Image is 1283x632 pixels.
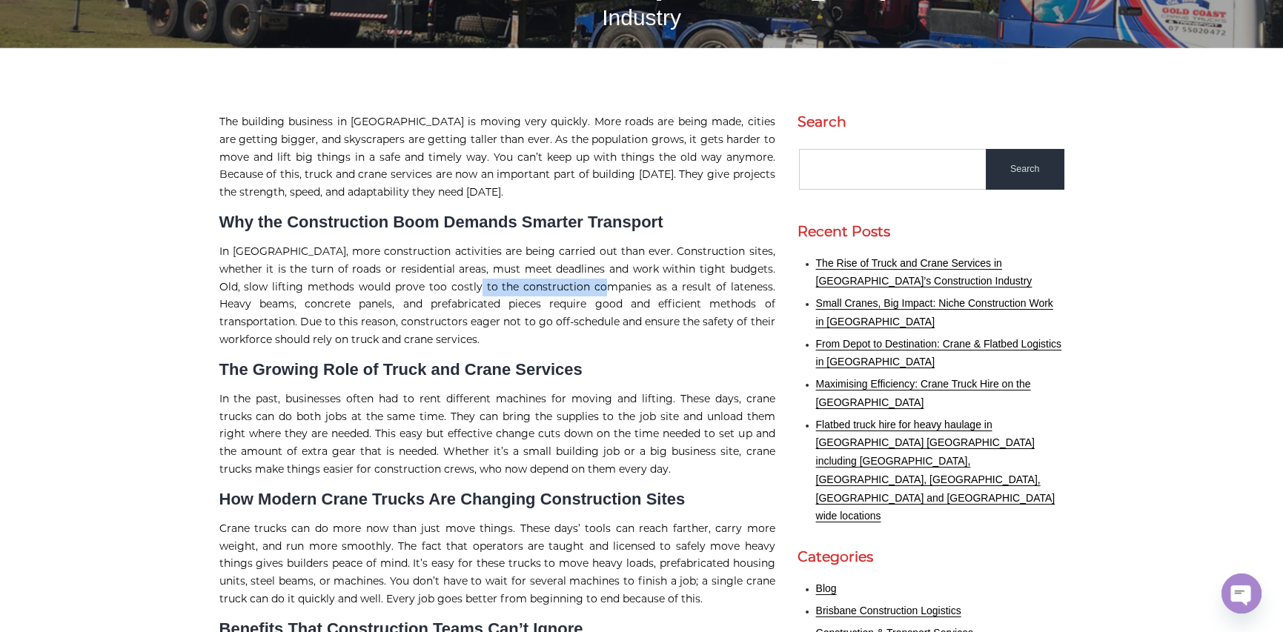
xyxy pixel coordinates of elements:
strong: Why the Construction Boom Demands Smarter Transport [219,213,663,231]
a: Maximising Efficiency: Crane Truck Hire on the [GEOGRAPHIC_DATA] [816,378,1031,408]
h2: Categories [798,548,1064,565]
a: Small Cranes, Big Impact: Niche Construction Work in [GEOGRAPHIC_DATA] [816,297,1053,327]
p: The building business in [GEOGRAPHIC_DATA] is moving very quickly. More roads are being made, cit... [219,113,775,202]
p: Crane trucks can do more now than just move things. These days’ tools can reach farther, carry mo... [219,520,775,608]
a: The Rise of Truck and Crane Services in [GEOGRAPHIC_DATA]’s Construction Industry [816,257,1032,287]
a: From Depot to Destination: Crane & Flatbed Logistics in [GEOGRAPHIC_DATA] [816,338,1062,368]
h2: Search [798,113,1064,130]
p: In the past, businesses often had to rent different machines for moving and lifting. These days, ... [219,390,775,479]
strong: The Growing Role of Truck and Crane Services [219,360,583,379]
input: Search [986,149,1064,190]
a: Blog [816,582,837,594]
p: In [GEOGRAPHIC_DATA], more construction activities are being carried out than ever. Construction ... [219,243,775,349]
a: Brisbane Construction Logistics [816,605,961,616]
a: Flatbed truck hire for heavy haulage in [GEOGRAPHIC_DATA] [GEOGRAPHIC_DATA] including [GEOGRAPHIC... [816,419,1055,522]
strong: How Modern Crane Trucks Are Changing Construction Sites [219,490,686,508]
h2: Recent Posts [798,223,1064,240]
nav: Recent Posts [798,255,1064,527]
